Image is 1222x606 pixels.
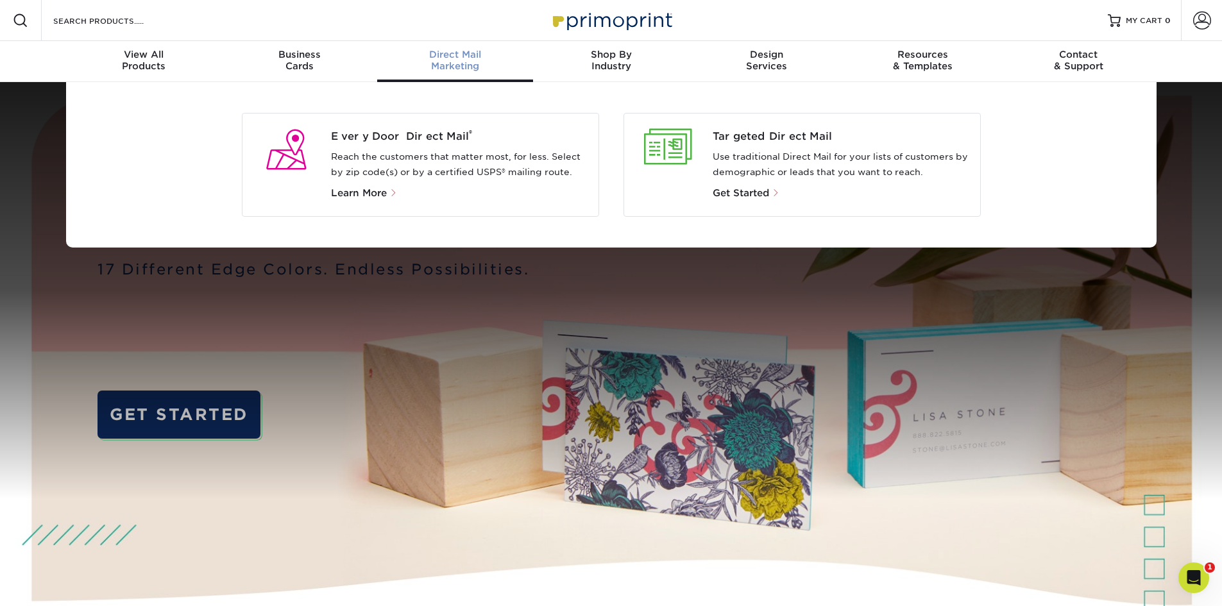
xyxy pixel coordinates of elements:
[845,49,1001,72] div: & Templates
[66,49,222,60] span: View All
[331,187,387,199] span: Learn More
[377,49,533,60] span: Direct Mail
[221,41,377,82] a: BusinessCards
[1001,49,1157,60] span: Contact
[533,41,689,82] a: Shop ByIndustry
[331,129,588,144] a: Every Door Direct Mail®
[689,41,845,82] a: DesignServices
[713,149,970,180] p: Use traditional Direct Mail for your lists of customers by demographic or leads that you want to ...
[689,49,845,60] span: Design
[533,49,689,60] span: Shop By
[221,49,377,72] div: Cards
[377,49,533,72] div: Marketing
[1126,15,1162,26] span: MY CART
[66,49,222,72] div: Products
[533,49,689,72] div: Industry
[221,49,377,60] span: Business
[845,41,1001,82] a: Resources& Templates
[1001,41,1157,82] a: Contact& Support
[1178,562,1209,593] iframe: Intercom live chat
[713,129,970,144] a: Targeted Direct Mail
[713,187,769,199] span: Get Started
[469,128,472,138] sup: ®
[713,189,780,198] a: Get Started
[331,189,403,198] a: Learn More
[377,41,533,82] a: Direct MailMarketing
[1205,562,1215,573] span: 1
[52,13,177,28] input: SEARCH PRODUCTS.....
[1165,16,1171,25] span: 0
[547,6,675,34] img: Primoprint
[331,129,588,144] span: Every Door Direct Mail
[689,49,845,72] div: Services
[1001,49,1157,72] div: & Support
[66,41,222,82] a: View AllProducts
[331,149,588,180] p: Reach the customers that matter most, for less. Select by zip code(s) or by a certified USPS® mai...
[845,49,1001,60] span: Resources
